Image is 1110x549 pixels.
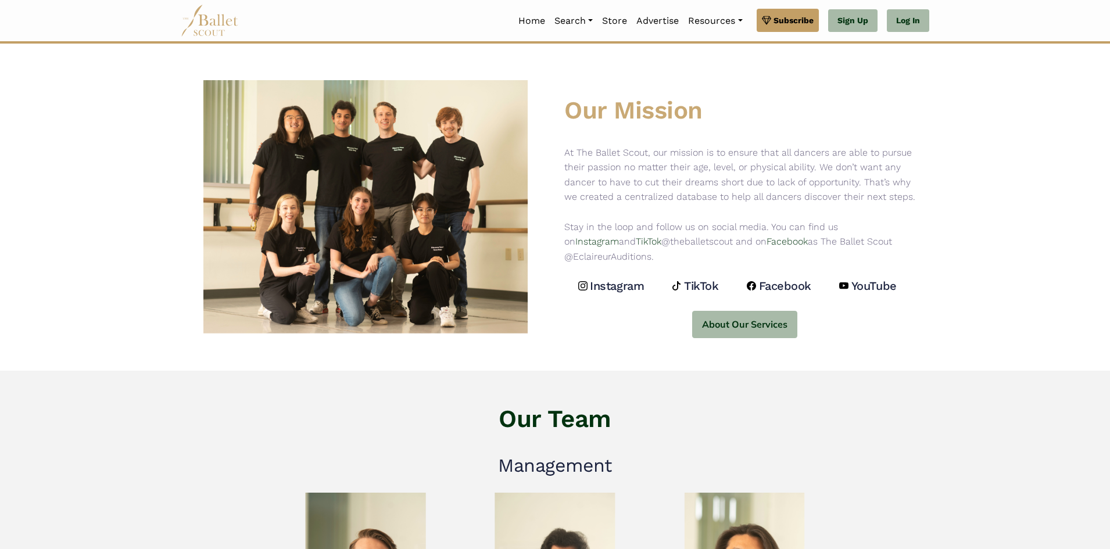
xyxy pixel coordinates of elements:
h4: Facebook [759,278,811,293]
a: Sign Up [828,9,878,33]
a: YouTube [839,278,899,293]
a: Home [514,9,550,33]
a: Log In [887,9,929,33]
a: Facebook [747,278,814,293]
a: Resources [683,9,747,33]
a: Instagram [578,278,647,293]
img: tiktok logo [672,281,681,290]
img: gem.svg [762,14,771,27]
span: Subscribe [774,14,814,27]
img: Ballet Scout Group Picture [203,76,528,338]
img: youtube logo [839,281,848,290]
img: instagram logo [578,281,588,290]
a: Instagram [575,236,619,247]
h4: YouTube [851,278,897,293]
a: About Our Services [564,296,925,338]
h4: TikTok [684,278,718,293]
a: Subscribe [757,9,819,32]
a: Store [597,9,632,33]
h1: Our Mission [564,95,925,127]
h1: Our Team [185,403,925,435]
img: facebook logo [747,281,756,290]
button: About Our Services [692,311,797,338]
a: TikTok [672,278,721,293]
h4: Instagram [590,278,644,293]
p: At The Ballet Scout, our mission is to ensure that all dancers are able to pursue their passion n... [564,145,925,264]
a: Search [550,9,597,33]
a: Advertise [632,9,683,33]
a: Facebook [767,236,808,247]
a: TikTok [636,236,661,247]
h2: Management [185,454,925,478]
